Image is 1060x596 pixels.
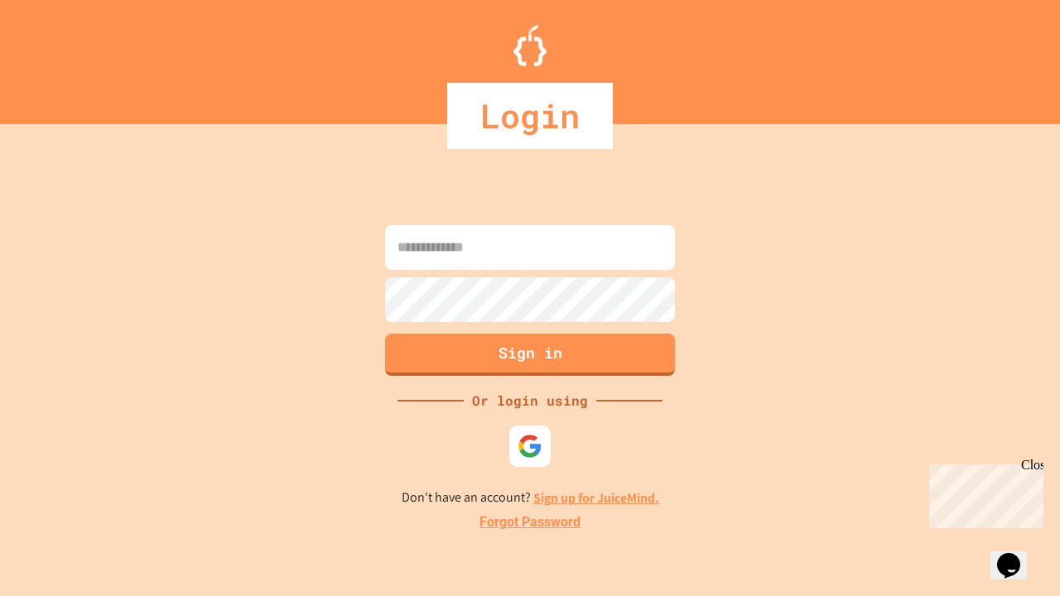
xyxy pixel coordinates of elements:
div: Or login using [464,391,596,411]
div: Login [447,83,613,149]
iframe: chat widget [990,530,1043,579]
img: Logo.svg [513,25,547,66]
a: Sign up for JuiceMind. [533,489,659,507]
img: google-icon.svg [518,434,542,459]
div: Chat with us now!Close [7,7,114,105]
button: Sign in [385,334,675,376]
a: Forgot Password [479,512,581,532]
p: Don't have an account? [402,488,659,508]
iframe: chat widget [923,458,1043,528]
